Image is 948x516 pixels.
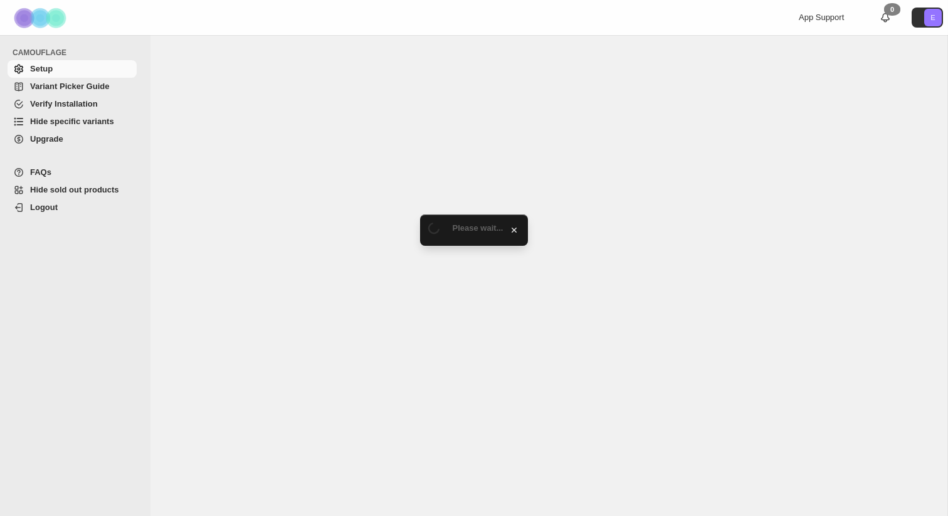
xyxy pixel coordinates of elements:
span: Variant Picker Guide [30,82,109,91]
a: Variant Picker Guide [8,78,137,95]
span: Upgrade [30,134,63,144]
span: Avatar with initials E [924,9,942,26]
a: 0 [879,11,892,24]
a: Setup [8,60,137,78]
span: Please wait... [453,223,503,233]
text: E [930,14,935,21]
button: Avatar with initials E [912,8,943,28]
span: App Support [799,13,844,22]
span: Hide sold out products [30,185,119,194]
span: Verify Installation [30,99,98,108]
span: Hide specific variants [30,117,114,126]
a: Hide specific variants [8,113,137,130]
a: FAQs [8,164,137,181]
span: Logout [30,203,58,212]
a: Upgrade [8,130,137,148]
div: 0 [884,3,900,16]
span: CAMOUFLAGE [13,48,142,58]
span: Setup [30,64,53,73]
a: Logout [8,199,137,216]
a: Verify Installation [8,95,137,113]
span: FAQs [30,167,51,177]
img: Camouflage [10,1,73,35]
a: Hide sold out products [8,181,137,199]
